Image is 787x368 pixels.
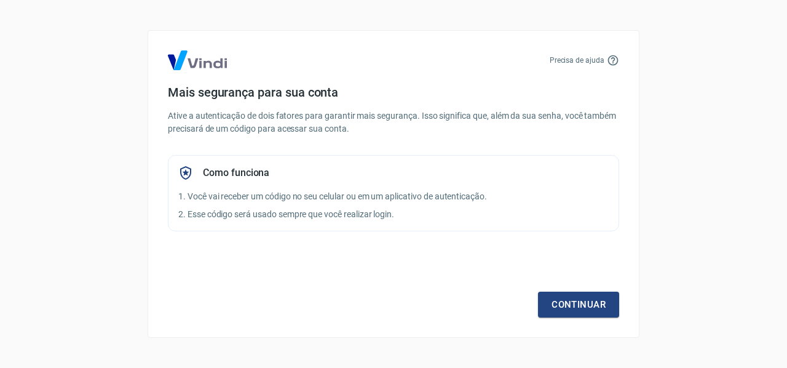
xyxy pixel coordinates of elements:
p: 2. Esse código será usado sempre que você realizar login. [178,208,609,221]
p: Precisa de ajuda [550,55,604,66]
img: Logo Vind [168,50,227,70]
h4: Mais segurança para sua conta [168,85,619,100]
a: Continuar [538,292,619,318]
p: 1. Você vai receber um código no seu celular ou em um aplicativo de autenticação. [178,190,609,203]
p: Ative a autenticação de dois fatores para garantir mais segurança. Isso significa que, além da su... [168,110,619,135]
h5: Como funciona [203,167,269,179]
